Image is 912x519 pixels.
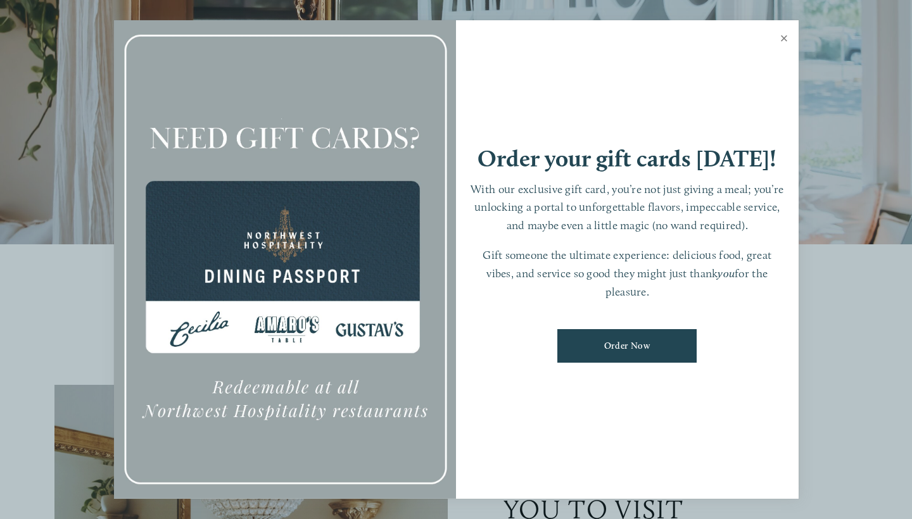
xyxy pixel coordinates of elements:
a: Close [772,22,797,58]
a: Order Now [557,329,697,363]
p: Gift someone the ultimate experience: delicious food, great vibes, and service so good they might... [469,246,786,301]
h1: Order your gift cards [DATE]! [478,147,776,170]
p: With our exclusive gift card, you’re not just giving a meal; you’re unlocking a portal to unforge... [469,180,786,235]
em: you [718,266,735,280]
